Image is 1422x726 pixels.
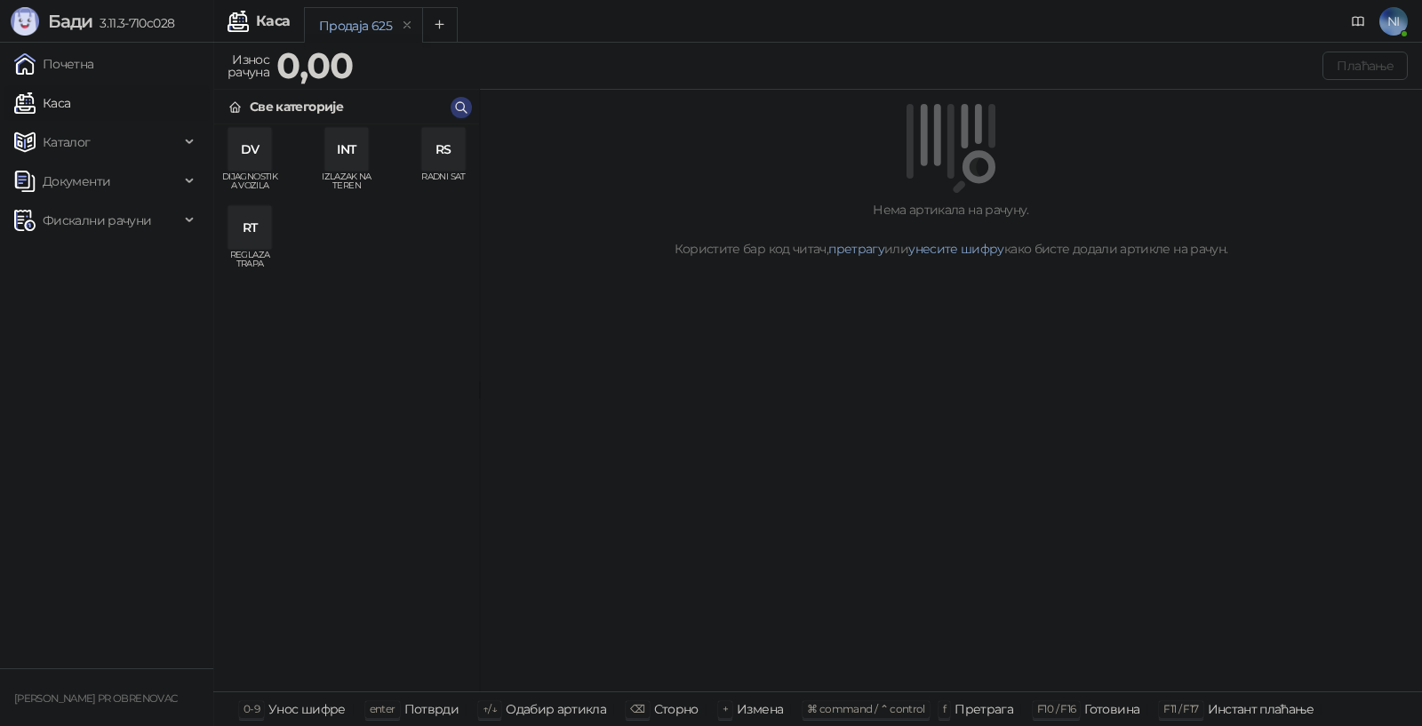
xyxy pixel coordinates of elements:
div: Износ рачуна [224,48,273,84]
small: [PERSON_NAME] PR OBRENOVAC [14,692,177,705]
button: remove [395,18,419,33]
div: Каса [256,14,290,28]
span: IZLAZAK NA TEREN [318,172,375,199]
span: F10 / F16 [1037,702,1075,715]
div: Претрага [955,698,1013,721]
div: Готовина [1084,698,1139,721]
span: Каталог [43,124,91,160]
div: Одабир артикла [506,698,606,721]
a: Каса [14,85,70,121]
a: унесите шифру [908,241,1004,257]
span: f [943,702,946,715]
a: Почетна [14,46,94,82]
span: + [723,702,728,715]
div: Нема артикала на рачуну. Користите бар код читач, или како бисте додали артикле на рачун. [501,200,1401,259]
div: INT [325,128,368,171]
span: REGLAZA TRAPA [221,251,278,277]
span: RADNI SAT [415,172,472,199]
span: F11 / F17 [1163,702,1198,715]
span: 3.11.3-710c028 [92,15,174,31]
a: претрагу [828,241,884,257]
span: ⌘ command / ⌃ control [807,702,925,715]
div: Сторно [654,698,699,721]
span: Бади [48,11,92,32]
span: enter [370,702,395,715]
span: NI [1379,7,1408,36]
button: Плаћање [1322,52,1408,80]
img: Logo [11,7,39,36]
div: Унос шифре [268,698,346,721]
div: RT [228,206,271,249]
div: Потврди [404,698,459,721]
div: Све категорије [250,97,343,116]
button: Add tab [422,7,458,43]
span: ⌫ [630,702,644,715]
span: Документи [43,164,110,199]
a: Документација [1344,7,1372,36]
span: 0-9 [244,702,260,715]
strong: 0,00 [276,44,353,87]
div: grid [214,124,479,691]
div: Инстант плаћање [1208,698,1314,721]
div: Измена [737,698,783,721]
span: Фискални рачуни [43,203,151,238]
span: ↑/↓ [483,702,497,715]
span: DIJAGNOSTIKA VOZILA [221,172,278,199]
div: Продаја 625 [319,16,392,36]
div: RS [422,128,465,171]
div: DV [228,128,271,171]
